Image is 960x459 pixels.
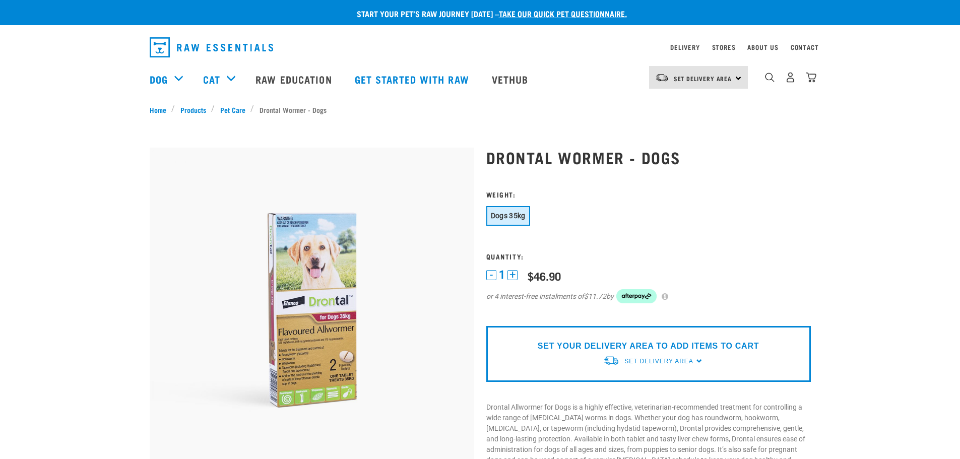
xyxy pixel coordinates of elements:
[345,59,482,99] a: Get started with Raw
[616,289,657,303] img: Afterpay
[150,104,811,115] nav: breadcrumbs
[499,270,505,280] span: 1
[806,72,816,83] img: home-icon@2x.png
[150,104,172,115] a: Home
[624,358,693,365] span: Set Delivery Area
[785,72,796,83] img: user.png
[142,33,819,61] nav: dropdown navigation
[670,45,699,49] a: Delivery
[791,45,819,49] a: Contact
[603,355,619,366] img: van-moving.png
[486,252,811,260] h3: Quantity:
[499,11,627,16] a: take our quick pet questionnaire.
[175,104,211,115] a: Products
[747,45,778,49] a: About Us
[712,45,736,49] a: Stores
[150,37,273,57] img: Raw Essentials Logo
[203,72,220,87] a: Cat
[584,291,606,302] span: $11.72
[486,190,811,198] h3: Weight:
[482,59,541,99] a: Vethub
[765,73,775,82] img: home-icon-1@2x.png
[486,206,530,226] button: Dogs 35kg
[528,270,561,282] div: $46.90
[245,59,344,99] a: Raw Education
[486,148,811,166] h1: Drontal Wormer - Dogs
[538,340,759,352] p: SET YOUR DELIVERY AREA TO ADD ITEMS TO CART
[507,270,518,280] button: +
[486,289,811,303] div: or 4 interest-free instalments of by
[486,270,496,280] button: -
[674,77,732,80] span: Set Delivery Area
[150,72,168,87] a: Dog
[491,212,526,220] span: Dogs 35kg
[215,104,250,115] a: Pet Care
[655,73,669,82] img: van-moving.png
